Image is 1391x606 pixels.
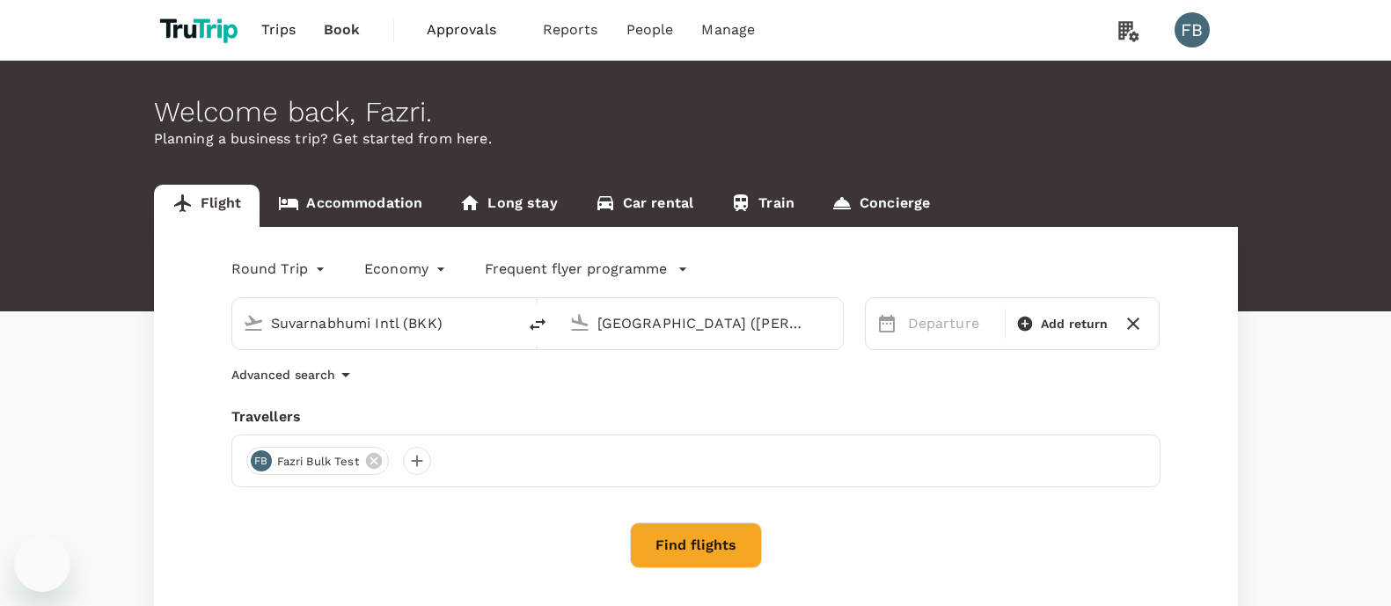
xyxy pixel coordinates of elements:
p: Frequent flyer programme [485,259,667,280]
span: Book [324,19,361,40]
a: Car rental [576,185,713,227]
span: Fazri Bulk test [267,453,370,471]
p: Departure [908,313,994,334]
a: Accommodation [260,185,441,227]
span: Manage [701,19,755,40]
span: Approvals [427,19,515,40]
input: Going to [597,310,806,337]
button: Open [504,321,508,325]
a: Flight [154,185,260,227]
img: TruTrip logo [154,11,248,49]
div: Welcome back , Fazri . [154,96,1238,128]
a: Train [712,185,813,227]
button: Frequent flyer programme [485,259,688,280]
div: Economy [364,255,450,283]
span: People [626,19,674,40]
div: Travellers [231,406,1160,427]
span: Add return [1041,315,1109,333]
div: FB [1175,12,1210,47]
a: Long stay [441,185,575,227]
span: Trips [261,19,296,40]
a: Concierge [813,185,948,227]
span: Reports [543,19,598,40]
div: FBFazri Bulk test [246,447,389,475]
button: Find flights [630,522,762,568]
input: Depart from [271,310,480,337]
p: Advanced search [231,366,335,383]
div: FB [251,450,272,471]
iframe: Button to launch messaging window [14,536,70,592]
button: Advanced search [231,364,356,385]
div: Round Trip [231,255,330,283]
button: delete [516,303,559,346]
p: Planning a business trip? Get started from here. [154,128,1238,150]
button: Open [831,321,834,325]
